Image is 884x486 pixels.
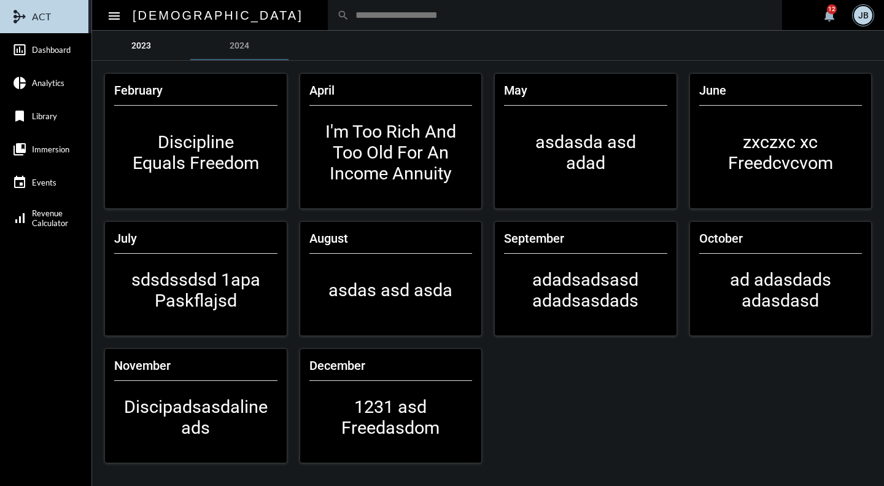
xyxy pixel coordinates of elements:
[190,31,289,60] a: 2024
[504,83,527,98] mat-card-title: May
[309,231,348,246] mat-card-title: August
[337,9,349,22] mat-icon: search
[107,9,122,23] mat-icon: Side nav toggle icon
[32,111,57,121] span: Library
[827,4,837,14] div: 12
[102,3,126,28] button: Toggle sidenav
[699,231,743,246] mat-card-title: October
[699,83,726,98] mat-card-title: June
[114,358,171,373] mat-card-title: November
[12,42,27,57] mat-icon: insert_chart_outlined
[309,381,473,453] mat-card-content: 1231 asd Freedasdom
[12,211,27,225] mat-icon: signal_cellular_alt
[854,6,872,25] div: JB
[12,9,27,24] mat-icon: mediation
[32,45,71,55] span: Dashboard
[504,231,564,246] mat-card-title: September
[12,175,27,190] mat-icon: event
[114,381,277,453] mat-card-content: Discipadsasdaline ads
[12,142,27,157] mat-icon: collections_bookmark
[114,83,163,98] mat-card-title: February
[309,358,365,373] mat-card-title: December
[822,8,837,23] mat-icon: notifications
[504,106,667,199] mat-card-content: asdasda asd adad
[114,231,137,246] mat-card-title: July
[12,76,27,90] mat-icon: pie_chart
[32,178,56,187] span: Events
[699,106,863,199] mat-card-content: zxczxc xc Freedcvcvom
[309,106,473,199] mat-card-content: I'm Too Rich And Too Old For An Income Annuity
[12,109,27,123] mat-icon: bookmark
[32,78,64,88] span: Analytics
[114,254,277,326] mat-card-content: sdsdssdsd 1apa Paskflajsd
[504,254,667,326] mat-card-content: adadsadsasd adadsasdads
[699,254,863,326] mat-card-content: ad adasdads adasdasd
[133,6,303,25] h2: [DEMOGRAPHIC_DATA]
[114,106,277,199] mat-card-content: Discipline Equals Freedom
[32,144,69,154] span: Immersion
[92,31,190,60] a: 2023
[32,208,68,228] span: Revenue Calculator
[32,11,51,22] span: ACT
[309,83,335,98] mat-card-title: April
[309,254,473,326] mat-card-content: asdas asd asda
